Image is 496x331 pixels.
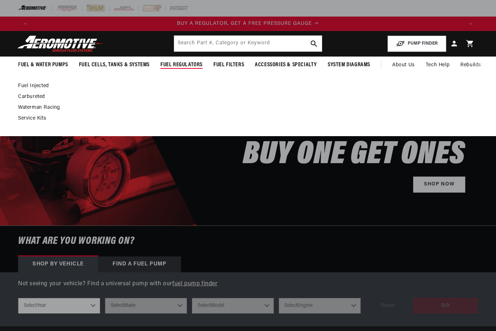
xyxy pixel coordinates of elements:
summary: Rebuilds [455,57,487,74]
a: Shop Now [413,176,465,193]
summary: Accessories & Specialty [249,57,322,73]
summary: Fuel Regulators [155,57,208,73]
p: Not seeing your vehicle? Find a universal pump with our [18,279,478,289]
span: System Diagrams [328,61,370,69]
span: Rebuilds [460,61,481,69]
select: Engine [279,298,361,314]
span: Tech Help [426,61,449,69]
img: Aeromotive [15,35,106,52]
a: Fuel Injected [18,83,471,89]
button: PUMP FINDER [387,36,446,52]
input: Search by Part Number, Category or Keyword [174,36,322,52]
summary: Fuel Cells, Tanks & Systems [74,57,155,73]
span: BUY A REGULATOR, GET A FREE PRESSURE GAUGE [177,21,312,26]
summary: System Diagrams [322,57,376,73]
a: Carbureted [18,94,471,100]
a: About Us [387,57,420,74]
summary: Fuel & Water Pumps [13,57,74,73]
button: search button [306,36,322,52]
span: About Us [392,62,415,68]
select: Make [105,298,187,314]
div: 1 of 4 [32,20,464,28]
div: Announcement [32,20,464,28]
select: Year [18,298,100,314]
a: Waterman Racing [18,104,471,111]
summary: Fuel Filters [208,57,249,73]
a: fuel pump finder [172,281,218,287]
button: Translation missing: en.sections.announcements.next_announcement [464,17,478,31]
span: Fuel Regulators [160,61,203,69]
span: Fuel & Water Pumps [18,61,68,69]
div: Shop by vehicle [18,256,98,272]
a: Service Kits [18,115,471,122]
button: Translation missing: en.sections.announcements.previous_announcement [18,17,32,31]
span: Fuel Cells, Tanks & Systems [79,61,150,69]
span: Fuel Filters [213,61,244,69]
summary: Tech Help [420,57,455,74]
div: Find a Fuel Pump [98,256,181,272]
span: Accessories & Specialty [255,61,317,69]
a: BUY A REGULATOR, GET A FREE PRESSURE GAUGE [32,20,464,28]
h2: SHOP SEPTEMBER BUY ONE GET ONES [243,113,465,170]
select: Model [192,298,274,314]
